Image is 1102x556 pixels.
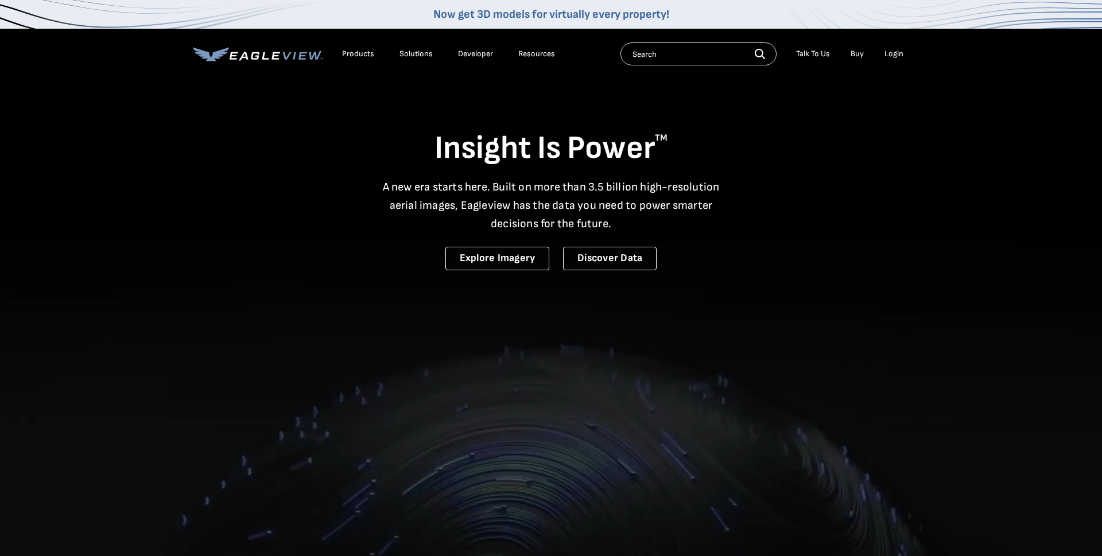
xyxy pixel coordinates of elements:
[884,49,903,59] div: Login
[375,178,727,233] p: A new era starts here. Built on more than 3.5 billion high-resolution aerial images, Eagleview ha...
[342,49,374,59] div: Products
[851,49,864,59] a: Buy
[433,7,669,21] a: Now get 3D models for virtually every property!
[458,49,493,59] a: Developer
[563,247,657,270] a: Discover Data
[796,49,830,59] div: Talk To Us
[193,129,909,169] h1: Insight Is Power
[655,133,668,143] sup: TM
[445,247,550,270] a: Explore Imagery
[518,49,555,59] div: Resources
[399,49,433,59] div: Solutions
[620,42,777,65] input: Search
